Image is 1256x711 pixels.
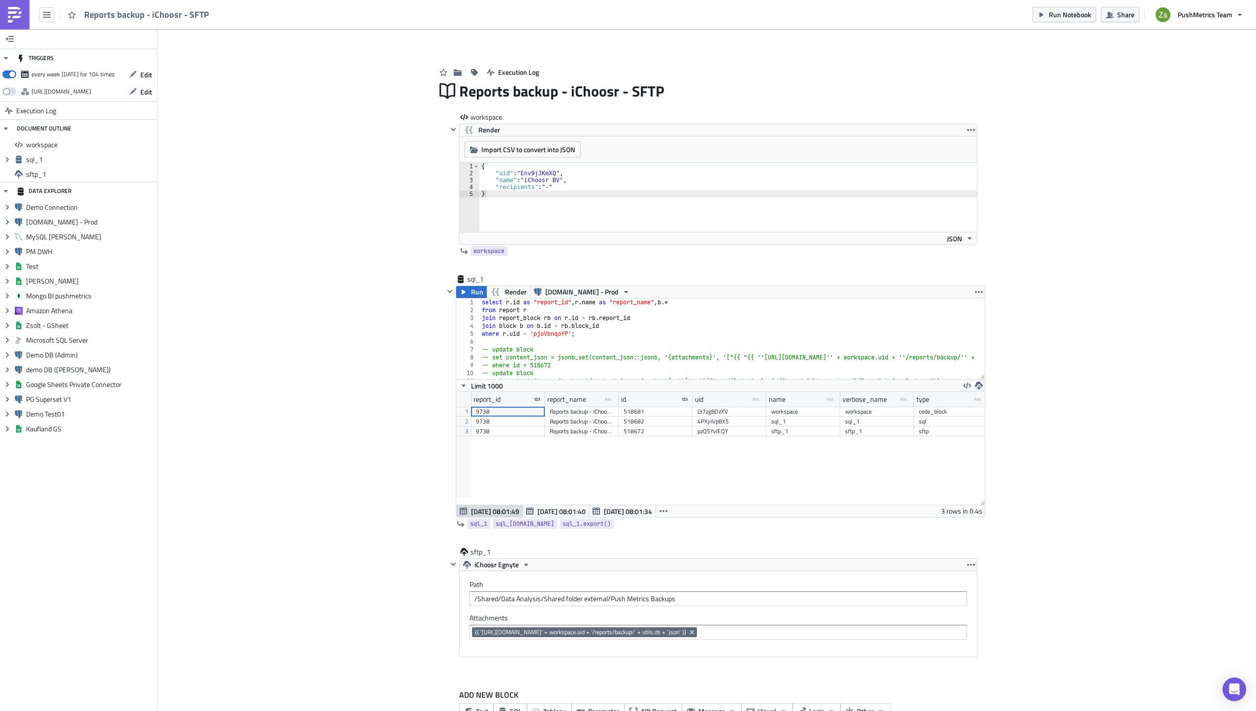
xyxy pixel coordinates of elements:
button: Run [456,286,487,298]
div: sql_1 [845,417,909,426]
button: Render [486,286,531,298]
img: Avatar [1155,6,1171,23]
span: workspace [473,246,504,256]
div: 10 [456,369,480,377]
div: report_id [473,392,501,407]
div: https://pushmetrics.io/api/v1/report/pjoVbnqoYP/webhook?token=8637c0529f8a47f98161558170fbd3d3 [31,84,91,99]
div: Open Intercom Messenger [1223,678,1246,701]
button: Share [1101,7,1139,22]
div: report_name [547,392,586,407]
span: {{ '[URL][DOMAIN_NAME]' + workspace.uid + '/reports/backup/' + utils.ds + '.json' }} [475,628,686,636]
div: 7 [456,346,480,354]
button: Execution Log [482,65,544,80]
span: sql_1.export() [563,519,611,529]
div: 3 [460,177,479,184]
div: workspace [845,407,909,417]
span: Test [26,262,155,271]
span: Demo Connection [26,203,155,212]
label: ADD NEW BLOCK [459,689,977,701]
span: Microsoft SQL Server [26,336,155,345]
div: 3 rows in 0.4s [941,505,982,517]
button: [DATE] 08:01:40 [523,505,590,517]
img: PushMetrics [7,7,23,23]
div: sql [919,417,983,426]
button: Remove Tag [688,627,697,637]
div: 518672 [624,426,688,436]
span: [PERSON_NAME] [26,277,155,286]
button: Render [460,124,504,136]
div: sftp_1 [771,426,835,436]
div: sftp [919,426,983,436]
div: name [769,392,785,407]
div: 9738 [476,407,540,417]
span: Amazon Athena [26,306,155,315]
div: verbose_name [843,392,887,407]
button: JSON [943,232,977,244]
span: iChoosr Egnyte [474,559,519,571]
div: 4 [456,322,480,330]
div: Reports backup - iChoosr - SFTP [550,407,614,417]
button: Run Notebook [1033,7,1096,22]
div: sql_1 [771,417,835,426]
div: id [621,392,626,407]
span: Zsolt - GSheet [26,321,155,330]
div: 2 [460,170,479,177]
div: 9738 [476,417,540,426]
div: sftp_1 [845,426,909,436]
a: sql_1.export() [560,519,614,529]
span: sql_[DOMAIN_NAME] [496,519,554,529]
a: sql_1 [467,519,490,529]
div: Reports backup - iChoosr - SFTP [550,417,614,426]
div: 1 [460,163,479,170]
button: iChoosr Egnyte [460,559,534,571]
span: sftp_1 [26,170,155,179]
span: [DOMAIN_NAME] - Prod [545,286,619,298]
div: 2 [456,306,480,314]
button: Hide content [447,558,459,570]
button: Hide content [447,124,459,135]
div: Reports backup - iChoosr - SFTP [550,426,614,436]
span: Render [478,124,500,136]
a: workspace [471,246,507,256]
span: Import CSV to convert into JSON [481,144,575,155]
span: workspace [26,140,155,149]
span: Render [505,286,527,298]
div: type [916,392,929,407]
span: MySQL [PERSON_NAME] [26,232,155,241]
span: [DATE] 08:01:34 [604,506,652,517]
span: Edit [140,87,152,97]
button: Import CSV to convert into JSON [465,141,581,158]
span: demo DB ([PERSON_NAME]) [26,365,155,374]
div: every week on Sunday for 104 times [31,67,115,82]
a: sql_[DOMAIN_NAME] [493,519,557,529]
div: 5 [460,191,479,197]
span: sftp_1 [471,547,510,557]
label: Attachments [470,614,967,622]
div: 9738 [476,426,540,436]
button: [DATE] 08:01:34 [589,505,656,517]
span: [DOMAIN_NAME] - Prod [26,218,155,226]
span: Reports backup - iChoosr - SFTP [84,9,210,20]
span: Edit [140,69,152,80]
div: 1 [456,298,480,306]
span: sql_1 [470,519,487,529]
div: J37zgBDzXV [697,407,761,417]
div: workspace [771,407,835,417]
div: 4 [460,184,479,191]
button: [DATE] 08:01:49 [456,505,523,517]
button: Limit 1000 [456,380,506,391]
span: sql_1 [26,155,155,164]
div: 5 [456,330,480,338]
span: Demo DB (Admin) [26,351,155,359]
span: Limit 1000 [471,381,503,391]
div: pzQ5YvlEQY [697,426,761,436]
span: Execution Log [16,102,56,120]
span: sql_1 [467,274,506,284]
span: workspace [471,112,510,122]
span: Run [471,286,483,298]
span: PushMetrics Team [1178,9,1232,20]
span: Mongo BI pushmetrics [26,291,155,300]
span: Google Sheets Private Connector [26,380,155,389]
div: 518681 [624,407,688,417]
span: [DATE] 08:01:40 [537,506,586,517]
